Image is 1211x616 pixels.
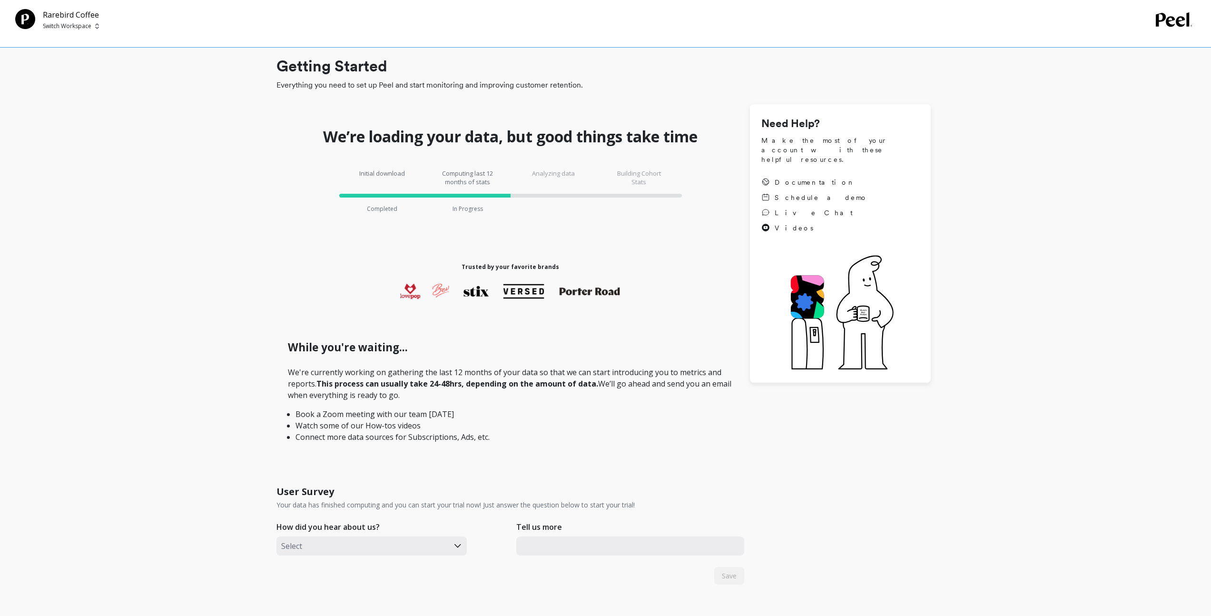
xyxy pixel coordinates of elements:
li: Watch some of our How-tos videos [295,420,725,431]
span: Make the most of your account with these helpful resources. [761,136,919,164]
img: Team Profile [15,9,35,29]
p: Completed [367,205,397,213]
p: In Progress [453,205,483,213]
span: Live Chat [775,208,853,218]
p: Rarebird Coffee [43,9,99,20]
li: Connect more data sources for Subscriptions, Ads, etc. [295,431,725,443]
h1: Need Help? [761,116,919,132]
img: picker [95,22,99,30]
a: Videos [761,223,868,233]
strong: This process can usually take 24-48hrs, depending on the amount of data. [316,378,598,389]
p: Building Cohort Stats [610,169,668,186]
h1: While you're waiting... [288,339,733,356]
p: Switch Workspace [43,22,91,30]
p: Your data has finished computing and you can start your trial now! Just answer the question below... [276,500,635,510]
span: Videos [775,223,813,233]
h1: Trusted by your favorite brands [462,263,559,271]
li: Book a Zoom meeting with our team [DATE] [295,408,725,420]
a: Schedule a demo [761,193,868,202]
span: Everything you need to set up Peel and start monitoring and improving customer retention. [276,79,931,91]
p: Analyzing data [525,169,582,186]
a: Documentation [761,178,868,187]
h1: Getting Started [276,55,931,78]
p: Computing last 12 months of stats [439,169,496,186]
h1: We’re loading your data, but good things take time [323,127,698,146]
span: Documentation [775,178,856,187]
p: How did you hear about us? [276,521,380,533]
p: We're currently working on gathering the last 12 months of your data so that we can start introdu... [288,367,733,443]
p: Tell us more [516,521,562,533]
p: Initial download [354,169,411,186]
h1: User Survey [276,485,334,498]
span: Schedule a demo [775,193,868,202]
